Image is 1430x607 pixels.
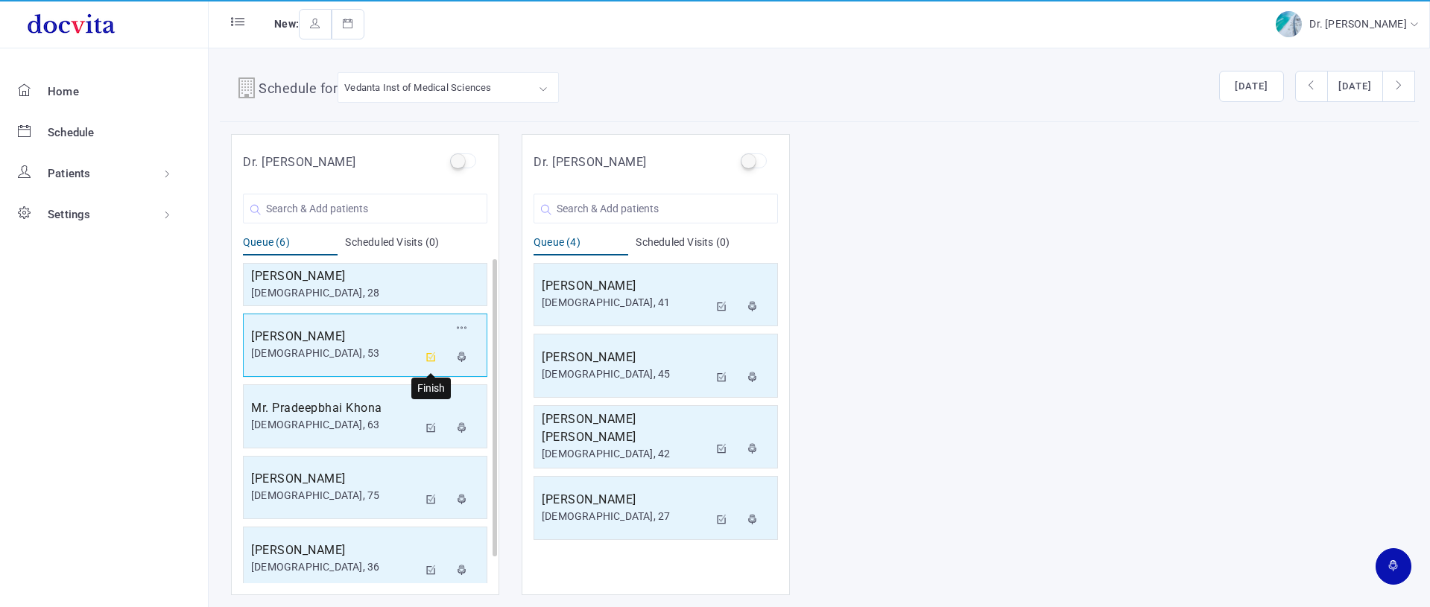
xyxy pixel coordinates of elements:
div: [DEMOGRAPHIC_DATA], 53 [251,346,418,361]
h5: Dr. [PERSON_NAME] [534,153,647,171]
div: Finish [411,378,451,399]
h5: [PERSON_NAME] [251,328,418,346]
h5: [PERSON_NAME] [251,470,418,488]
h5: [PERSON_NAME] [542,349,709,366]
span: Dr. [PERSON_NAME] [1309,18,1410,30]
div: Scheduled Visits (0) [345,235,487,255]
input: Search & Add patients [534,194,778,223]
h5: Mr. Pradeepbhai Khona [251,399,418,417]
div: [DEMOGRAPHIC_DATA], 42 [542,446,709,462]
div: Queue (4) [534,235,628,255]
input: Search & Add patients [243,194,487,223]
h5: [PERSON_NAME] [542,277,709,295]
h5: [PERSON_NAME] [PERSON_NAME] [542,410,709,446]
button: [DATE] [1219,71,1284,102]
img: img-2.jpg [1276,11,1302,37]
span: Patients [48,167,91,180]
span: Schedule [48,126,95,139]
div: Scheduled Visits (0) [636,235,778,255]
div: Queue (6) [243,235,338,255]
h5: Dr. [PERSON_NAME] [243,153,356,171]
span: Settings [48,208,91,221]
button: [DATE] [1327,71,1383,102]
h5: [PERSON_NAME] [542,491,709,509]
h5: [PERSON_NAME] [251,541,418,559]
h5: [PERSON_NAME] [251,267,479,285]
div: [DEMOGRAPHIC_DATA], 36 [251,559,418,575]
span: New: [274,18,299,30]
div: [DEMOGRAPHIC_DATA], 45 [542,366,709,382]
h4: Schedule for [259,78,338,102]
div: [DEMOGRAPHIC_DATA], 75 [251,488,418,503]
span: Home [48,85,79,98]
div: [DEMOGRAPHIC_DATA], 41 [542,295,709,311]
div: [DEMOGRAPHIC_DATA], 63 [251,417,418,433]
div: Vedanta Inst of Medical Sciences [344,79,491,96]
div: [DEMOGRAPHIC_DATA], 27 [542,509,709,524]
div: [DEMOGRAPHIC_DATA], 28 [251,285,479,301]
